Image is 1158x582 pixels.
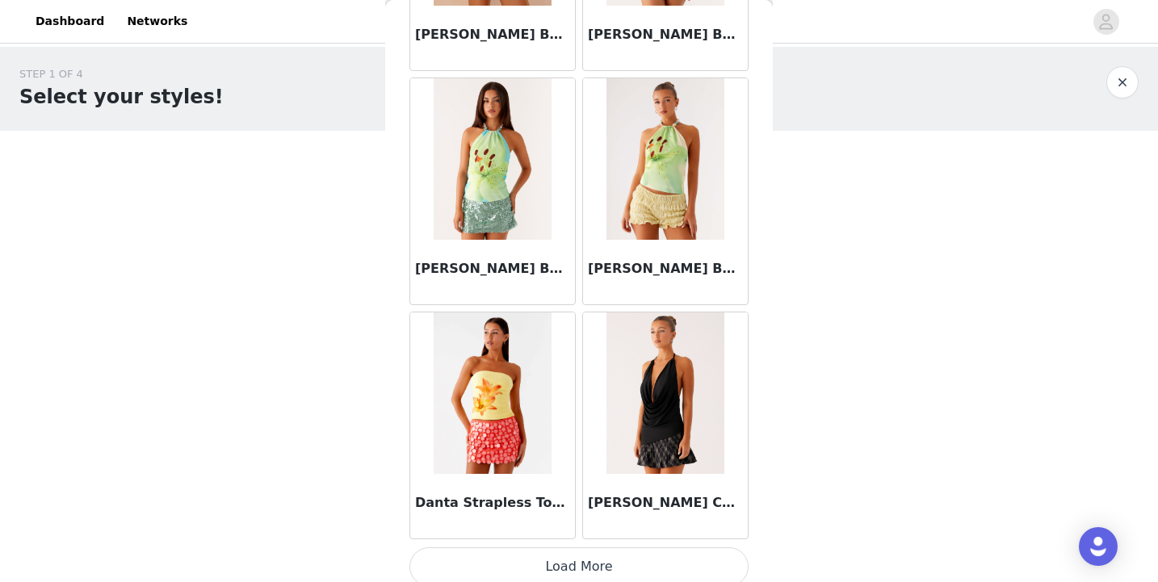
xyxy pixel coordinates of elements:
[606,78,724,240] img: Dalila Beaded Tie Back Top - Yellow Floral
[19,66,224,82] div: STEP 1 OF 4
[19,82,224,111] h1: Select your styles!
[434,78,551,240] img: Dalila Beaded Tie Back Top - Turquoise Floral
[415,259,570,278] h3: [PERSON_NAME] Beaded Tie Back Top - Turquoise Floral
[588,25,743,44] h3: [PERSON_NAME] Beaded Tie Back Top - Santorini Floral
[434,312,552,474] img: Danta Strapless Top - Yellow
[415,493,570,513] h3: Danta Strapless Top - Yellow
[588,493,743,513] h3: [PERSON_NAME] Cowl Top - Black
[26,3,114,40] a: Dashboard
[1098,9,1114,35] div: avatar
[1079,527,1118,566] div: Open Intercom Messenger
[588,259,743,278] h3: [PERSON_NAME] Beaded Tie Back Top - Yellow Floral
[117,3,197,40] a: Networks
[415,25,570,44] h3: [PERSON_NAME] Beaded Tie Back Top - Orange Floral
[606,312,724,474] img: Dasha Cowl Top - Black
